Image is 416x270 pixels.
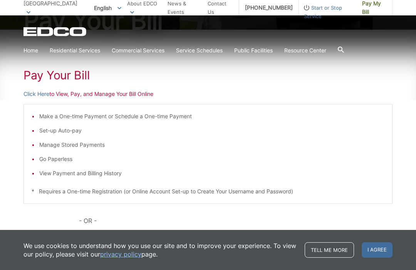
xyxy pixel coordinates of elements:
[88,2,127,14] span: English
[39,126,384,135] li: Set-up Auto-pay
[50,46,100,55] a: Residential Services
[23,68,393,82] h1: Pay Your Bill
[234,46,273,55] a: Public Facilities
[32,187,384,196] p: * Requires a One-time Registration (or Online Account Set-up to Create Your Username and Password)
[23,27,87,36] a: EDCD logo. Return to the homepage.
[39,155,384,163] li: Go Paperless
[39,141,384,149] li: Manage Stored Payments
[284,46,326,55] a: Resource Center
[79,215,393,226] p: - OR -
[100,250,141,258] a: privacy policy
[176,46,223,55] a: Service Schedules
[23,241,297,258] p: We use cookies to understand how you use our site and to improve your experience. To view our pol...
[23,90,49,98] a: Click Here
[362,242,393,258] span: I agree
[23,90,393,98] p: to View, Pay, and Manage Your Bill Online
[112,46,164,55] a: Commercial Services
[23,46,38,55] a: Home
[305,242,354,258] a: Tell me more
[39,169,384,178] li: View Payment and Billing History
[39,112,384,121] li: Make a One-time Payment or Schedule a One-time Payment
